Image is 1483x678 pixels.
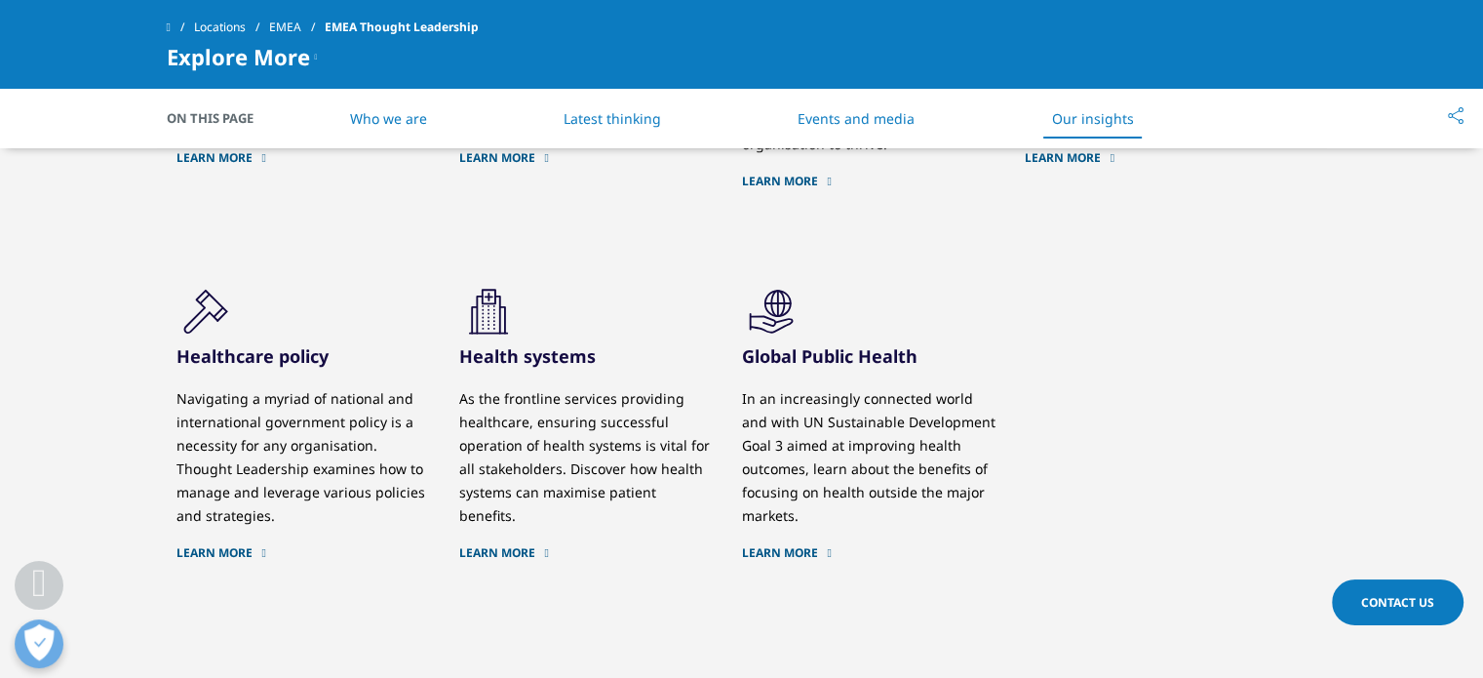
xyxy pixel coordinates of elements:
span: Contact Us [1361,594,1434,611]
h3: Health systems [459,344,713,368]
p: As the frontline services providing healthcare, ensuring successful operation of health systems i... [459,387,713,528]
p: In an increasingly connected world and with UN Sustainable Development Goal 3 aimed at improving ... [742,387,995,528]
a: Learn More [459,545,713,561]
button: Открыть настройки [15,619,63,668]
a: Latest thinking [564,109,661,128]
a: Events and media [798,109,915,128]
a: EMEA [269,10,325,45]
a: Learn More [176,150,430,166]
a: Who we are [350,109,427,128]
p: Navigating a myriad of national and international government policy is a necessity for any organi... [176,387,430,528]
a: Locations [194,10,269,45]
a: Contact Us [1332,579,1463,625]
span: EMEA Thought Leadership [325,10,479,45]
a: Learn More [742,174,995,189]
span: Explore More [167,45,310,68]
h3: Global Public Health [742,344,995,368]
h3: Healthcare policy [176,344,430,368]
a: Learn More [459,150,713,166]
span: On This Page [167,108,274,128]
a: Learn More [742,545,995,561]
a: Our insights [1051,109,1133,128]
a: Learn More [1025,150,1278,166]
a: Learn More [176,545,430,561]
